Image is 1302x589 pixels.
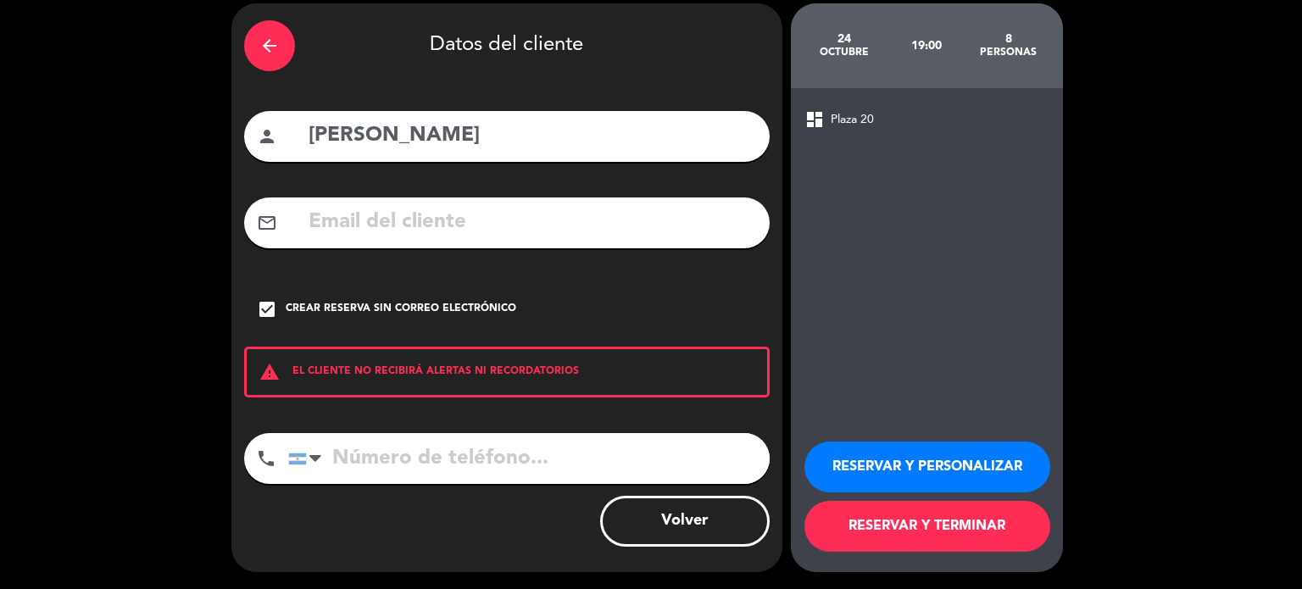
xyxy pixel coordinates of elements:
[967,46,1049,59] div: personas
[885,16,967,75] div: 19:00
[804,109,825,130] span: dashboard
[804,442,1050,492] button: RESERVAR Y PERSONALIZAR
[804,46,886,59] div: octubre
[307,205,757,240] input: Email del cliente
[804,501,1050,552] button: RESERVAR Y TERMINAR
[244,347,770,397] div: EL CLIENTE NO RECIBIRÁ ALERTAS NI RECORDATORIOS
[257,213,277,233] i: mail_outline
[257,126,277,147] i: person
[600,496,770,547] button: Volver
[288,433,770,484] input: Número de teléfono...
[257,299,277,320] i: check_box
[804,32,886,46] div: 24
[259,36,280,56] i: arrow_back
[307,119,757,153] input: Nombre del cliente
[831,110,874,130] span: Plaza 20
[967,32,1049,46] div: 8
[289,434,328,483] div: Argentina: +54
[286,301,516,318] div: Crear reserva sin correo electrónico
[256,448,276,469] i: phone
[247,362,292,382] i: warning
[244,16,770,75] div: Datos del cliente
